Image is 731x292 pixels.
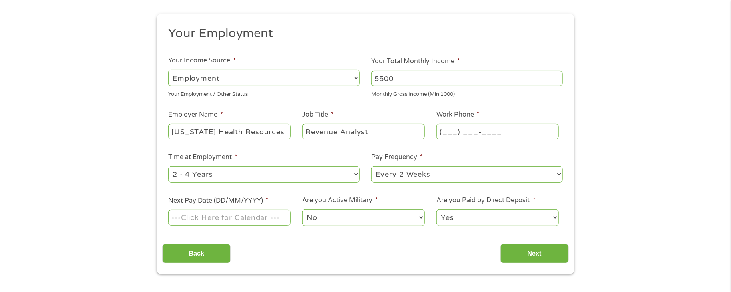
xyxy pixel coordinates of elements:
[500,244,569,264] input: Next
[168,26,557,42] h2: Your Employment
[168,124,291,139] input: Walmart
[436,196,536,205] label: Are you Paid by Direct Deposit
[436,111,480,119] label: Work Phone
[168,111,223,119] label: Employer Name
[168,88,360,99] div: Your Employment / Other Status
[168,56,236,65] label: Your Income Source
[168,153,237,161] label: Time at Employment
[371,71,563,86] input: 1800
[302,111,334,119] label: Job Title
[371,57,460,66] label: Your Total Monthly Income
[168,210,291,225] input: ---Click Here for Calendar ---
[302,124,425,139] input: Cashier
[436,124,559,139] input: (231) 754-4010
[302,196,378,205] label: Are you Active Military
[371,88,563,99] div: Monthly Gross Income (Min 1000)
[168,197,269,205] label: Next Pay Date (DD/MM/YYYY)
[371,153,423,161] label: Pay Frequency
[162,244,231,264] input: Back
